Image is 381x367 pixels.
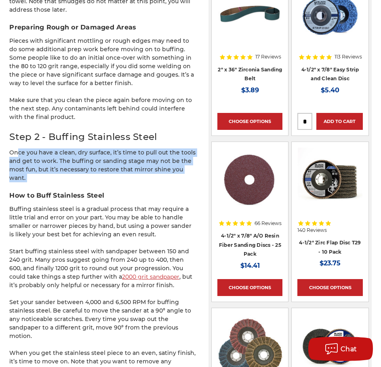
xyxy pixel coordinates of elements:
a: 2000 grit sandpaper [122,273,179,280]
a: 4-1/2" Zirc Flap Disc T29 - 10 Pack [299,240,361,255]
h2: Step 2 - Buffing Stainless Steel [9,130,197,144]
h3: How to Buff Stainless Steel [9,191,197,200]
button: Chat [308,337,373,361]
a: 4-1/2" x 7/8" Easy Strip and Clean Disc [301,67,359,82]
a: Add to Cart [316,113,362,130]
a: Choose Options [297,279,362,296]
span: Chat [341,345,357,353]
a: 4.5" Black Hawk Zirconia Flap Disc 10 Pack [297,148,362,213]
span: 113 Reviews [335,54,362,59]
img: 4.5" Black Hawk Zirconia Flap Disc 10 Pack [298,148,362,212]
a: 2" x 36" Zirconia Sanding Belt [218,67,282,82]
span: 17 Reviews [255,54,281,59]
p: Buffing stainless steel is a gradual process that may require a little trial and error on your pa... [9,205,197,239]
span: 140 Reviews [297,228,327,233]
a: 4-1/2" x 7/8" A/O Resin Fiber Sanding Discs - 25 Pack [219,233,281,257]
p: Pieces with significant mottling or rough edges may need to do some additional prep work before m... [9,37,197,88]
a: Choose Options [217,113,282,130]
span: $14.41 [240,262,260,269]
p: Set your sander between 4,000 and 6,500 RPM for buffing stainless steel. Be careful to move the s... [9,298,197,340]
span: 66 Reviews [255,221,282,226]
span: $3.89 [241,86,259,94]
img: 4.5 inch resin fiber disc [217,148,282,212]
p: Once you have a clean, dry surface, it’s time to pull out the tools and get to work. The buffing ... [9,148,197,182]
span: $23.75 [320,259,341,267]
p: Make sure that you clean the piece again before moving on to the next step. Any contaminants left... [9,96,197,121]
a: 4.5 inch resin fiber disc [217,148,282,213]
a: Choose Options [217,279,282,296]
p: Start buffing stainless steel with sandpaper between 150 and 240 grit. Many pros suggest going fr... [9,247,197,290]
h3: Preparing Rough or Damaged Areas [9,23,197,32]
span: $5.40 [321,86,339,94]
